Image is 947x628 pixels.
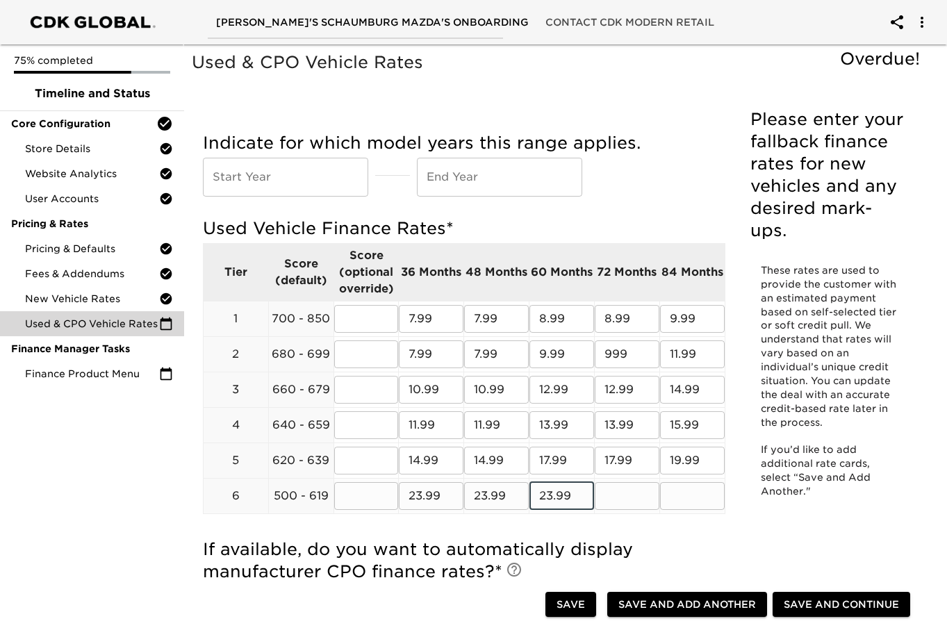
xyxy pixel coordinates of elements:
[269,381,333,398] p: 660 - 679
[204,346,268,363] p: 2
[203,217,725,240] h5: Used Vehicle Finance Rates
[773,592,910,618] button: Save and Continue
[905,6,939,39] button: account of current user
[464,264,529,281] p: 48 Months
[607,592,767,618] button: Save and Add Another
[618,596,756,613] span: Save and Add Another
[334,247,399,297] p: Score (optional override)
[14,53,170,67] p: 75% completed
[204,381,268,398] p: 3
[529,264,594,281] p: 60 Months
[840,49,920,69] span: Overdue!
[761,265,899,428] span: These rates are used to provide the customer with an estimated payment based on self-selected tie...
[880,6,914,39] button: account of current user
[25,192,159,206] span: User Accounts
[269,311,333,327] p: 700 - 850
[203,132,725,154] h5: Indicate for which model years this range applies.
[25,367,159,381] span: Finance Product Menu
[204,452,268,469] p: 5
[269,417,333,433] p: 640 - 659
[25,267,159,281] span: Fees & Addendums
[25,317,159,331] span: Used & CPO Vehicle Rates
[545,14,714,31] span: Contact CDK Modern Retail
[11,217,173,231] span: Pricing & Rates
[269,488,333,504] p: 500 - 619
[204,311,268,327] p: 1
[25,292,159,306] span: New Vehicle Rates
[203,538,725,583] h5: If available, do you want to automatically display manufacturer CPO finance rates?
[660,264,725,281] p: 84 Months
[784,596,899,613] span: Save and Continue
[192,51,927,74] h5: Used & CPO Vehicle Rates
[204,417,268,433] p: 4
[750,108,908,242] h5: Please enter your fallback finance rates for new vehicles and any desired mark-ups.
[399,264,463,281] p: 36 Months
[25,142,159,156] span: Store Details
[595,264,659,281] p: 72 Months
[269,452,333,469] p: 620 - 639
[11,342,173,356] span: Finance Manager Tasks
[204,488,268,504] p: 6
[557,596,585,613] span: Save
[269,256,333,289] p: Score (default)
[269,346,333,363] p: 680 - 699
[204,264,268,281] p: Tier
[25,242,159,256] span: Pricing & Defaults
[545,592,596,618] button: Save
[25,167,159,181] span: Website Analytics
[11,85,173,102] span: Timeline and Status
[761,444,873,497] span: If you’d like to add additional rate cards, select “Save and Add Another."
[216,14,529,31] span: [PERSON_NAME]'s Schaumburg Mazda's Onboarding
[11,117,156,131] span: Core Configuration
